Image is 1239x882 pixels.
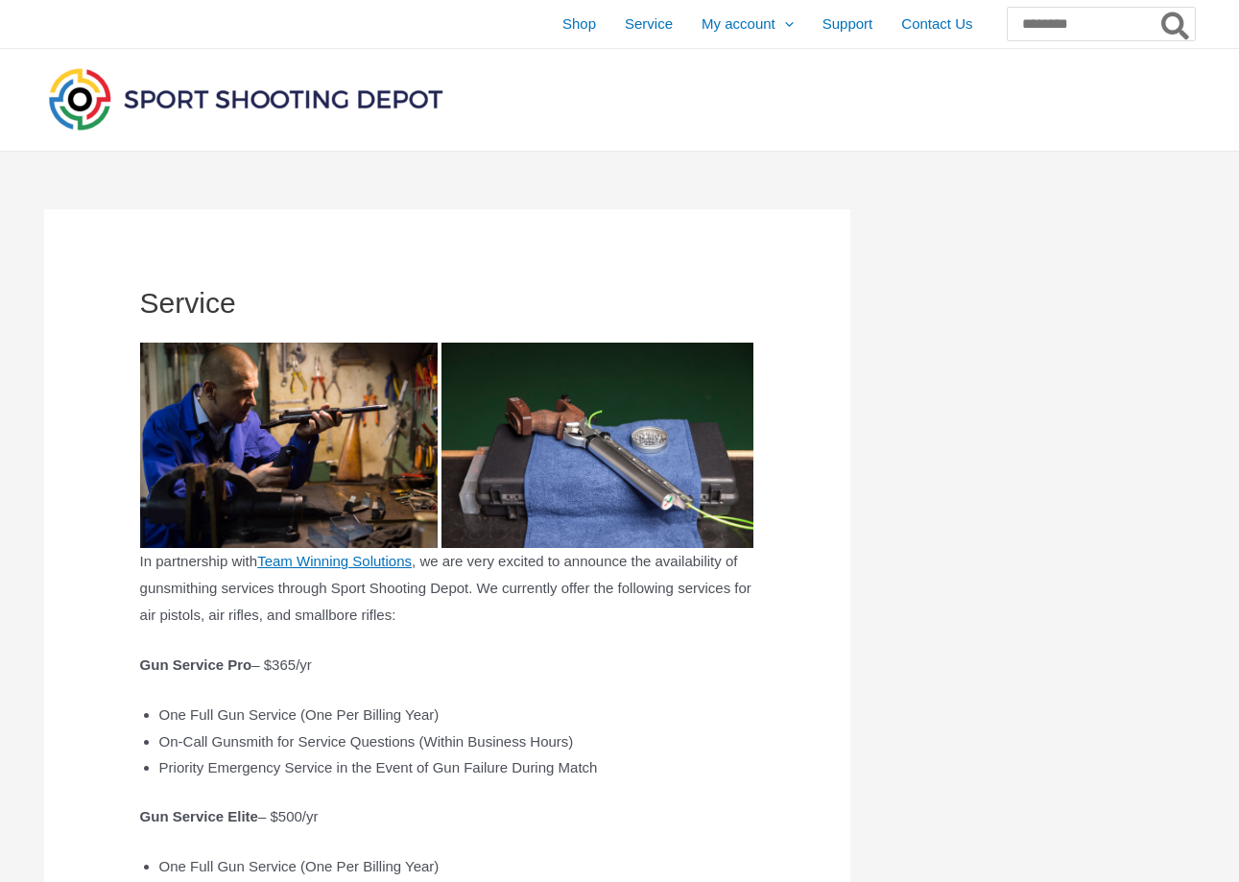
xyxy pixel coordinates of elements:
p: – $500/yr [140,803,754,830]
p: – $365/yr [140,652,754,679]
li: One Full Gun Service (One Per Billing Year) [159,853,754,880]
li: On-Call Gunsmith for Service Questions (Within Business Hours) [159,728,754,755]
p: In partnership with , we are very excited to announce the availability of gunsmithing services th... [140,548,754,629]
li: One Full Gun Service (One Per Billing Year) [159,702,754,728]
strong: Gun Service Elite [140,808,258,824]
img: Open image 1 of 2 in full-screen [140,343,439,549]
img: Open image 1 of 2 in full-screen [441,343,753,549]
a: Team Winning Solutions [257,553,412,569]
li: Priority Emergency Service in the Event of Gun Failure During Match [159,754,754,781]
button: Search [1157,8,1195,40]
h1: Service [140,286,754,321]
strong: Gun Service Pro [140,656,252,673]
img: Sport Shooting Depot [44,63,447,134]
